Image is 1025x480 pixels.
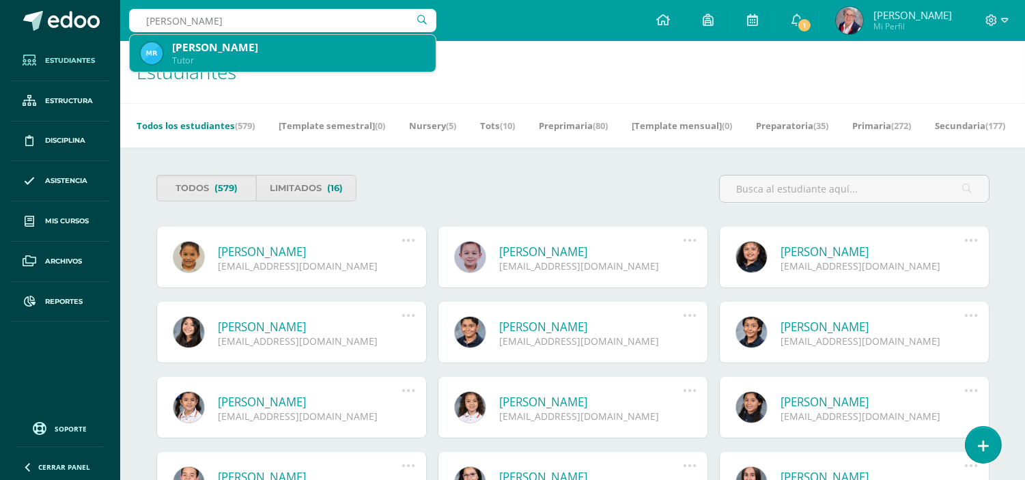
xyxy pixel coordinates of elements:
[781,244,965,259] a: [PERSON_NAME]
[500,410,684,423] div: [EMAIL_ADDRESS][DOMAIN_NAME]
[500,335,684,348] div: [EMAIL_ADDRESS][DOMAIN_NAME]
[11,242,109,282] a: Archivos
[45,175,87,186] span: Asistencia
[446,119,456,132] span: (5)
[219,335,402,348] div: [EMAIL_ADDRESS][DOMAIN_NAME]
[256,175,356,201] a: Limitados(16)
[45,216,89,227] span: Mis cursos
[873,20,952,32] span: Mi Perfil
[985,119,1005,132] span: (177)
[45,55,95,66] span: Estudiantes
[500,319,684,335] a: [PERSON_NAME]
[720,175,989,202] input: Busca al estudiante aquí...
[11,81,109,122] a: Estructura
[45,96,93,107] span: Estructura
[935,115,1005,137] a: Secundaria(177)
[11,201,109,242] a: Mis cursos
[409,115,456,137] a: Nursery(5)
[219,410,402,423] div: [EMAIL_ADDRESS][DOMAIN_NAME]
[781,259,965,272] div: [EMAIL_ADDRESS][DOMAIN_NAME]
[813,119,828,132] span: (35)
[219,244,402,259] a: [PERSON_NAME]
[500,259,684,272] div: [EMAIL_ADDRESS][DOMAIN_NAME]
[235,119,255,132] span: (579)
[781,335,965,348] div: [EMAIL_ADDRESS][DOMAIN_NAME]
[55,424,87,434] span: Soporte
[129,9,436,32] input: Busca un usuario...
[279,115,385,137] a: [Template semestral](0)
[375,119,385,132] span: (0)
[593,119,608,132] span: (80)
[11,161,109,201] a: Asistencia
[500,119,515,132] span: (10)
[219,259,402,272] div: [EMAIL_ADDRESS][DOMAIN_NAME]
[891,119,911,132] span: (272)
[500,394,684,410] a: [PERSON_NAME]
[756,115,828,137] a: Preparatoria(35)
[797,18,812,33] span: 1
[45,296,83,307] span: Reportes
[38,462,90,472] span: Cerrar panel
[632,115,732,137] a: [Template mensual](0)
[836,7,863,34] img: cb4066c05fad8c9475a4354f73f48469.png
[172,55,425,66] div: Tutor
[11,282,109,322] a: Reportes
[781,319,965,335] a: [PERSON_NAME]
[45,256,82,267] span: Archivos
[327,175,343,201] span: (16)
[214,175,238,201] span: (579)
[781,410,965,423] div: [EMAIL_ADDRESS][DOMAIN_NAME]
[722,119,732,132] span: (0)
[219,394,402,410] a: [PERSON_NAME]
[219,319,402,335] a: [PERSON_NAME]
[156,175,257,201] a: Todos(579)
[781,394,965,410] a: [PERSON_NAME]
[172,40,425,55] div: [PERSON_NAME]
[11,122,109,162] a: Disciplina
[480,115,515,137] a: Tots(10)
[873,8,952,22] span: [PERSON_NAME]
[11,41,109,81] a: Estudiantes
[852,115,911,137] a: Primaria(272)
[141,42,163,64] img: 61df221b226744d1070fe72f8d5d5c48.png
[16,419,104,437] a: Soporte
[539,115,608,137] a: Preprimaria(80)
[45,135,85,146] span: Disciplina
[500,244,684,259] a: [PERSON_NAME]
[137,115,255,137] a: Todos los estudiantes(579)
